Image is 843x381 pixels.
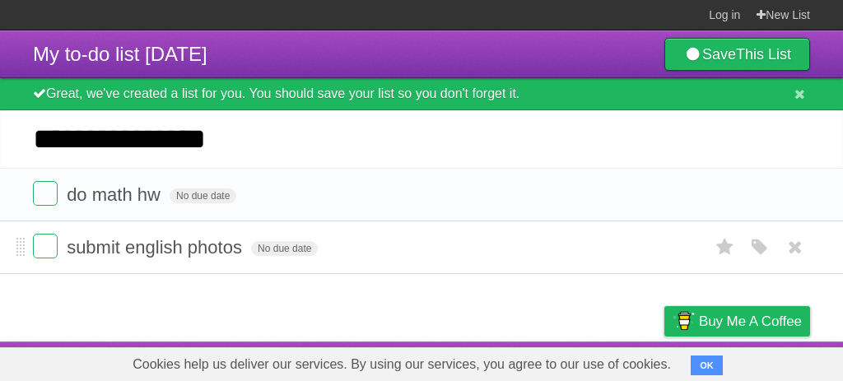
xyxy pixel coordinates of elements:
[643,346,686,377] a: Privacy
[691,355,723,375] button: OK
[445,346,480,377] a: About
[33,43,207,65] span: My to-do list [DATE]
[699,307,802,336] span: Buy me a coffee
[587,346,623,377] a: Terms
[710,234,741,261] label: Star task
[706,346,810,377] a: Suggest a feature
[673,307,695,335] img: Buy me a coffee
[736,46,791,63] b: This List
[500,346,566,377] a: Developers
[116,348,687,381] span: Cookies help us deliver our services. By using our services, you agree to our use of cookies.
[67,184,165,205] span: do math hw
[170,188,236,203] span: No due date
[67,237,246,258] span: submit english photos
[664,306,810,337] a: Buy me a coffee
[251,241,318,256] span: No due date
[664,38,810,71] a: SaveThis List
[33,234,58,258] label: Done
[33,181,58,206] label: Done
